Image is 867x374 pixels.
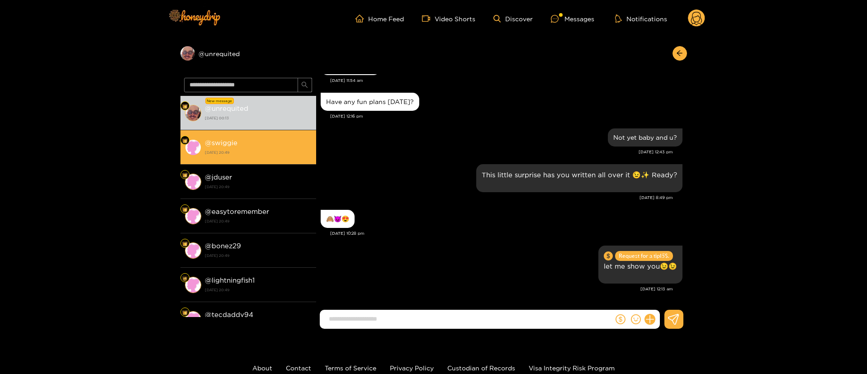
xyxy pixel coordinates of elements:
[205,114,312,122] strong: [DATE] 00:13
[205,311,253,318] strong: @ tecdaddy94
[326,215,349,223] div: 🙈😈😍
[185,277,201,293] img: conversation
[180,46,316,61] div: @unrequited
[321,149,673,155] div: [DATE] 12:43 pm
[205,104,248,112] strong: @ unrequited
[205,276,255,284] strong: @ lightningfish1
[330,230,682,237] div: [DATE] 10:28 pm
[325,365,376,371] a: Terms of Service
[286,365,311,371] a: Contact
[182,172,188,178] img: Fan Level
[330,113,682,119] div: [DATE] 12:16 pm
[330,77,682,84] div: [DATE] 11:54 am
[616,314,625,324] span: dollar
[608,128,682,147] div: Oct. 1, 12:43 pm
[631,314,641,324] span: smile
[355,14,368,23] span: home
[321,194,673,201] div: [DATE] 8:49 pm
[185,311,201,327] img: conversation
[422,14,475,23] a: Video Shorts
[182,104,188,109] img: Fan Level
[205,98,234,104] div: New message
[613,134,677,141] div: Not yet baby and u?
[205,242,241,250] strong: @ bonez29
[205,208,269,215] strong: @ easytoremember
[185,105,201,121] img: conversation
[301,81,308,89] span: search
[676,50,683,57] span: arrow-left
[252,365,272,371] a: About
[205,251,312,260] strong: [DATE] 20:49
[321,93,419,111] div: Oct. 1, 12:16 pm
[298,78,312,92] button: search
[612,14,670,23] button: Notifications
[476,164,682,192] div: Oct. 1, 8:49 pm
[205,217,312,225] strong: [DATE] 20:49
[604,251,613,260] span: dollar-circle
[321,286,673,292] div: [DATE] 12:13 am
[182,275,188,281] img: Fan Level
[185,174,201,190] img: conversation
[390,365,434,371] a: Privacy Policy
[185,208,201,224] img: conversation
[598,246,682,284] div: Oct. 2, 12:13 am
[205,148,312,156] strong: [DATE] 20:49
[482,170,677,180] p: This little surprise has you written all over it 😉✨ Ready?
[205,183,312,191] strong: [DATE] 20:49
[355,14,404,23] a: Home Feed
[615,251,673,261] span: Request for a tip 15 $.
[182,241,188,246] img: Fan Level
[185,139,201,156] img: conversation
[205,173,232,181] strong: @ jduser
[205,139,237,147] strong: @ swiggie
[182,310,188,315] img: Fan Level
[185,242,201,259] img: conversation
[321,210,355,228] div: Oct. 1, 10:28 pm
[422,14,435,23] span: video-camera
[493,15,533,23] a: Discover
[447,365,515,371] a: Custodian of Records
[529,365,615,371] a: Visa Integrity Risk Program
[182,207,188,212] img: Fan Level
[551,14,594,24] div: Messages
[604,261,677,271] p: let me show you😉😉
[205,286,312,294] strong: [DATE] 20:49
[673,46,687,61] button: arrow-left
[182,138,188,143] img: Fan Level
[326,98,414,105] div: Have any fun plans [DATE]?
[614,312,627,326] button: dollar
